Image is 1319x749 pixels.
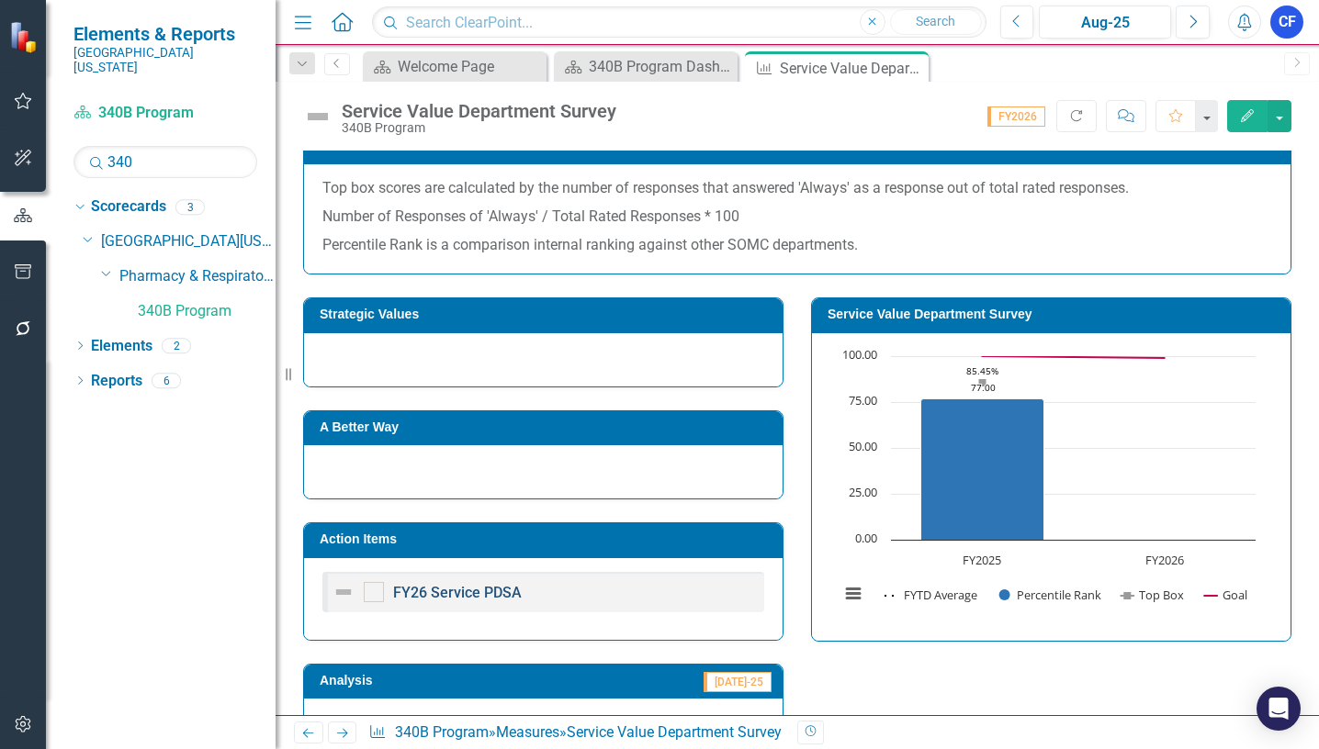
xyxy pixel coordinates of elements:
button: Show FYTD Average [885,587,979,603]
text: FY2026 [1145,552,1184,568]
div: Open Intercom Messenger [1257,687,1301,731]
g: Percentile Rank, series 2 of 4. Bar series with 2 bars. [921,356,1166,541]
a: Welcome Page [367,55,542,78]
a: Reports [91,371,142,392]
button: Show Goal [1204,587,1247,603]
div: Aug-25 [1045,12,1165,34]
a: [GEOGRAPHIC_DATA][US_STATE] [101,231,276,252]
a: 340B Program [395,723,489,741]
text: 77.00 [971,381,996,394]
a: Measures [496,723,559,741]
path: FY2025, 77. Percentile Rank. [921,398,1044,540]
span: [DATE]-25 [704,672,772,692]
img: ClearPoint Strategy [9,20,41,52]
div: » » [368,722,784,743]
button: Aug-25 [1039,6,1171,39]
a: 340B Program Dashboard [558,55,733,78]
button: Show Percentile Rank [999,587,1102,603]
a: Elements [91,336,152,357]
text: 85.45% [966,364,998,377]
small: [GEOGRAPHIC_DATA][US_STATE] [73,45,257,75]
a: 340B Program [73,103,257,124]
a: 340B Program [138,301,276,322]
span: Elements & Reports [73,23,257,45]
svg: Interactive chart [830,347,1265,622]
img: Not Defined [303,102,333,131]
div: Chart. Highcharts interactive chart. [830,347,1272,622]
input: Search ClearPoint... [372,6,986,39]
div: 6 [152,373,181,388]
path: FY2025, 85.45. Top Box. [979,379,986,386]
div: 2 [162,338,191,353]
div: Service Value Department Survey [567,723,782,741]
text: 100.00 [842,346,877,363]
text: FY2025 [963,552,1001,568]
text: 0.00 [855,530,877,546]
p: Percentile Rank is a comparison internal ranking against other SOMC departments. [322,231,1272,256]
text: 25.00 [849,484,877,500]
text: 75.00 [849,392,877,408]
g: FYTD Average, series 1 of 4. Line with 2 data points. [979,395,986,402]
div: 340B Program Dashboard [589,55,733,78]
button: Show Top Box [1121,587,1184,603]
span: FY2026 [987,106,1045,127]
h3: A Better Way [320,420,773,434]
h3: Strategic Values [320,307,773,321]
span: Search [916,14,955,28]
a: Pharmacy & Respiratory [119,266,276,287]
div: 3 [175,199,205,215]
div: Service Value Department Survey [342,101,616,121]
h3: Action Items [320,532,773,546]
div: Service Value Department Survey [780,57,924,80]
div: 340B Program [342,121,616,135]
img: Not Defined [333,581,355,603]
h3: Analysis [320,674,515,688]
text: 50.00 [849,438,877,454]
h3: Service Value Department Survey [828,307,1281,321]
a: FY26 Service PDSA [393,584,522,601]
a: Scorecards [91,196,166,218]
input: Search Below... [73,146,257,178]
div: Welcome Page [398,55,542,78]
button: Search [890,9,982,35]
p: Number of Responses of 'Always' / Total Rated Responses * 100 [322,203,1272,231]
p: Top box scores are calculated by the number of responses that answered 'Always' as a response out... [322,178,1272,203]
g: Top Box, series 3 of 4. Line with 2 data points. [979,379,986,386]
button: CF [1270,6,1303,39]
button: View chart menu, Chart [840,581,866,607]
